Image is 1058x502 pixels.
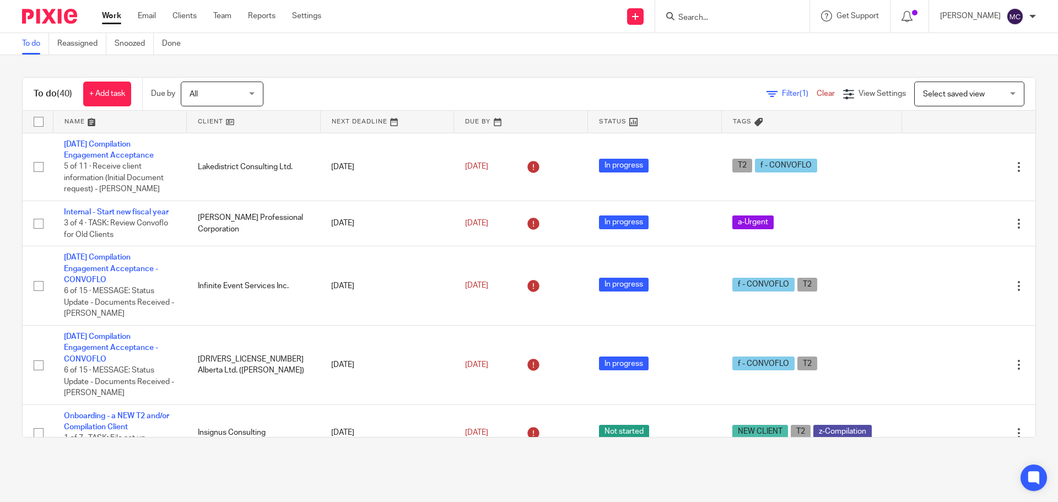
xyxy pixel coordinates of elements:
[1006,8,1024,25] img: svg%3E
[677,13,776,23] input: Search
[22,9,77,24] img: Pixie
[732,278,795,292] span: f - CONVOFLO
[859,90,906,98] span: View Settings
[57,33,106,55] a: Reassigned
[940,10,1001,21] p: [PERSON_NAME]
[64,435,150,454] span: 1 of 7 · TASK: File set up - [PERSON_NAME]
[732,215,774,229] span: a-Urgent
[797,278,817,292] span: T2
[64,366,174,397] span: 6 of 15 · MESSAGE: Status Update - Documents Received - [PERSON_NAME]
[599,357,649,370] span: In progress
[162,33,189,55] a: Done
[733,118,752,125] span: Tags
[817,90,835,98] a: Clear
[320,133,454,201] td: [DATE]
[213,10,231,21] a: Team
[34,88,72,100] h1: To do
[292,10,321,21] a: Settings
[64,412,169,431] a: Onboarding - a NEW T2 and/or Compilation Client
[64,141,154,159] a: [DATE] Compilation Engagement Acceptance
[465,219,488,227] span: [DATE]
[923,90,985,98] span: Select saved view
[172,10,197,21] a: Clients
[187,326,321,405] td: [DRIVERS_LICENSE_NUMBER] Alberta Ltd. ([PERSON_NAME])
[187,246,321,326] td: Infinite Event Services Inc.
[138,10,156,21] a: Email
[800,90,808,98] span: (1)
[187,133,321,201] td: Lakedistrict Consulting Ltd.
[64,333,158,363] a: [DATE] Compilation Engagement Acceptance - CONVOFLO
[57,89,72,98] span: (40)
[102,10,121,21] a: Work
[599,215,649,229] span: In progress
[320,404,454,461] td: [DATE]
[836,12,879,20] span: Get Support
[83,82,131,106] a: + Add task
[465,361,488,369] span: [DATE]
[755,159,817,172] span: f - CONVOFLO
[599,278,649,292] span: In progress
[187,201,321,246] td: [PERSON_NAME] Professional Corporation
[64,253,158,284] a: [DATE] Compilation Engagement Acceptance - CONVOFLO
[599,425,649,439] span: Not started
[465,429,488,436] span: [DATE]
[64,219,168,239] span: 3 of 4 · TASK: Review Convoflo for Old Clients
[732,357,795,370] span: f - CONVOFLO
[248,10,276,21] a: Reports
[22,33,49,55] a: To do
[187,404,321,461] td: Insignus Consulting
[465,163,488,170] span: [DATE]
[320,246,454,326] td: [DATE]
[732,425,788,439] span: NEW CLIENT
[797,357,817,370] span: T2
[320,326,454,405] td: [DATE]
[151,88,175,99] p: Due by
[64,208,169,216] a: Internal - Start new fiscal year
[320,201,454,246] td: [DATE]
[64,163,164,193] span: 5 of 11 · Receive client information (Initial Document request) - [PERSON_NAME]
[732,159,752,172] span: T2
[64,288,174,318] span: 6 of 15 · MESSAGE: Status Update - Documents Received - [PERSON_NAME]
[813,425,872,439] span: z-Compilation
[115,33,154,55] a: Snoozed
[190,90,198,98] span: All
[599,159,649,172] span: In progress
[465,282,488,289] span: [DATE]
[782,90,817,98] span: Filter
[791,425,811,439] span: T2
